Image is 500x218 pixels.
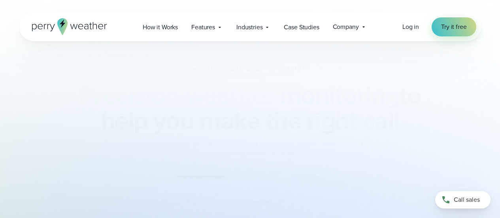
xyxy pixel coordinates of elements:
span: Industries [236,23,262,32]
span: Log in [402,22,419,31]
a: How it Works [136,19,185,35]
a: Log in [402,22,419,32]
span: How it Works [143,23,178,32]
a: Call sales [435,191,491,209]
span: Case Studies [284,23,319,32]
span: Call sales [454,195,480,205]
span: Try it free [441,22,466,32]
a: Try it free [432,17,476,36]
span: Features [191,23,215,32]
span: Company [333,22,359,32]
a: Case Studies [277,19,326,35]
